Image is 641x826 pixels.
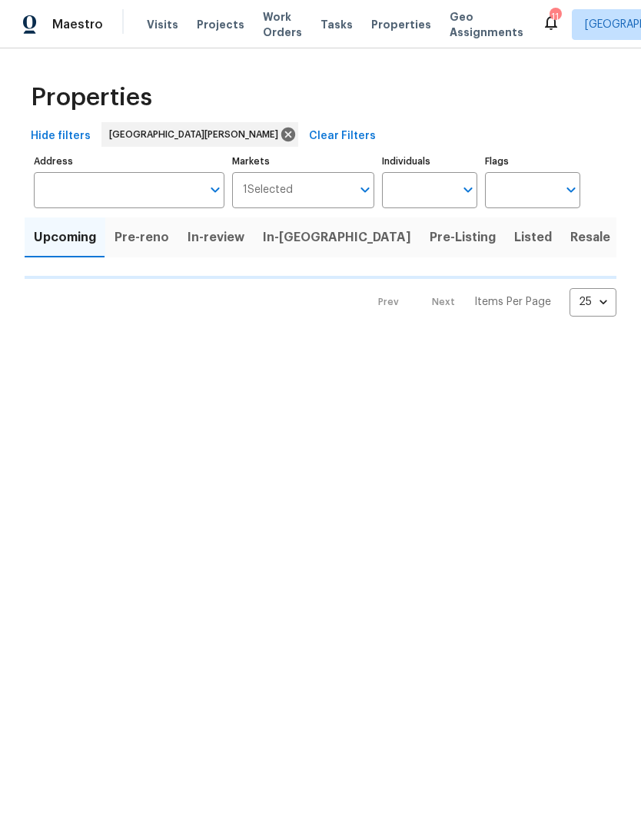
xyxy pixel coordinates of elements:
[320,19,353,30] span: Tasks
[197,17,244,32] span: Projects
[560,179,582,201] button: Open
[354,179,376,201] button: Open
[570,227,610,248] span: Resale
[263,9,302,40] span: Work Orders
[570,282,616,322] div: 25
[188,227,244,248] span: In-review
[514,227,552,248] span: Listed
[303,122,382,151] button: Clear Filters
[147,17,178,32] span: Visits
[232,157,375,166] label: Markets
[309,127,376,146] span: Clear Filters
[31,90,152,105] span: Properties
[371,17,431,32] span: Properties
[25,122,97,151] button: Hide filters
[34,227,96,248] span: Upcoming
[52,17,103,32] span: Maestro
[474,294,551,310] p: Items Per Page
[450,9,523,40] span: Geo Assignments
[550,9,560,25] div: 11
[364,288,616,317] nav: Pagination Navigation
[457,179,479,201] button: Open
[204,179,226,201] button: Open
[263,227,411,248] span: In-[GEOGRAPHIC_DATA]
[430,227,496,248] span: Pre-Listing
[101,122,298,147] div: [GEOGRAPHIC_DATA][PERSON_NAME]
[109,127,284,142] span: [GEOGRAPHIC_DATA][PERSON_NAME]
[485,157,580,166] label: Flags
[382,157,477,166] label: Individuals
[243,184,293,197] span: 1 Selected
[115,227,169,248] span: Pre-reno
[34,157,224,166] label: Address
[31,127,91,146] span: Hide filters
